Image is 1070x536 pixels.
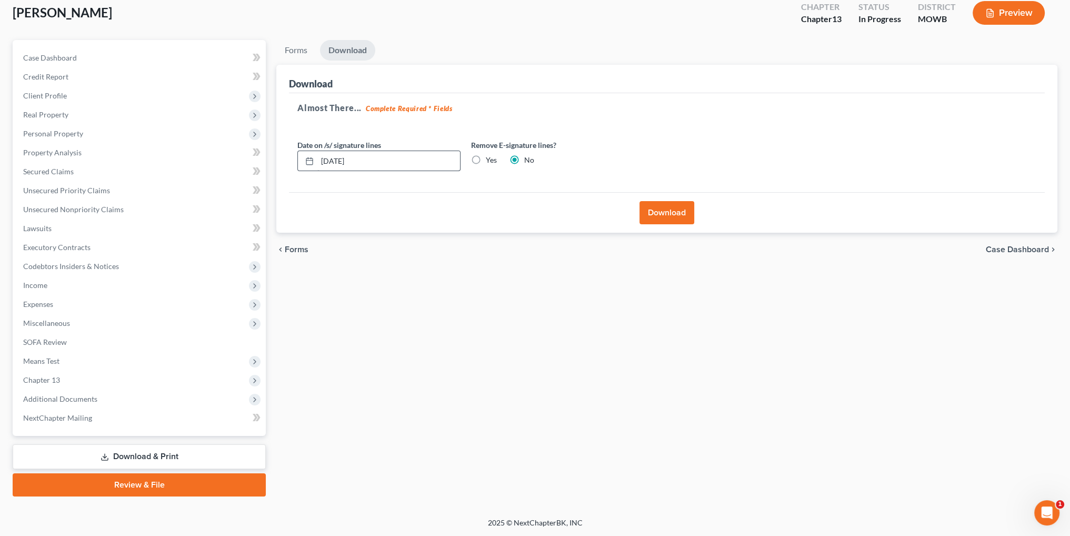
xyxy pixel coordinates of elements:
span: Unsecured Nonpriority Claims [23,205,124,214]
span: 13 [832,14,842,24]
div: In Progress [858,13,901,25]
button: Preview [973,1,1045,25]
span: Means Test [23,356,59,365]
label: Date on /s/ signature lines [297,140,381,151]
a: Forms [276,40,316,61]
a: Case Dashboard chevron_right [986,245,1057,254]
div: MOWB [918,13,956,25]
span: Client Profile [23,91,67,100]
label: Yes [486,155,497,165]
a: Executory Contracts [15,238,266,257]
span: Executory Contracts [23,243,91,252]
span: Chapter 13 [23,375,60,384]
div: Download [289,77,333,90]
span: Income [23,281,47,290]
a: Case Dashboard [15,48,266,67]
span: NextChapter Mailing [23,413,92,422]
span: 1 [1056,500,1064,509]
i: chevron_left [276,245,285,254]
span: Personal Property [23,129,83,138]
iframe: Intercom live chat [1034,500,1059,525]
span: Lawsuits [23,224,52,233]
span: Expenses [23,300,53,309]
span: Codebtors Insiders & Notices [23,262,119,271]
div: District [918,1,956,13]
input: MM/DD/YYYY [317,151,460,171]
a: Property Analysis [15,143,266,162]
span: Unsecured Priority Claims [23,186,110,195]
label: No [524,155,534,165]
a: Unsecured Nonpriority Claims [15,200,266,219]
a: Lawsuits [15,219,266,238]
a: Unsecured Priority Claims [15,181,266,200]
span: SOFA Review [23,338,67,346]
span: Case Dashboard [23,53,77,62]
a: NextChapter Mailing [15,409,266,428]
button: Download [639,201,694,224]
i: chevron_right [1049,245,1057,254]
div: Chapter [801,13,842,25]
a: Credit Report [15,67,266,86]
a: Review & File [13,473,266,497]
span: Real Property [23,110,68,119]
a: SOFA Review [15,333,266,352]
span: Secured Claims [23,167,74,176]
div: Status [858,1,901,13]
span: Additional Documents [23,394,97,403]
a: Secured Claims [15,162,266,181]
label: Remove E-signature lines? [471,140,634,151]
span: Credit Report [23,72,68,81]
div: Chapter [801,1,842,13]
span: Property Analysis [23,148,82,157]
h5: Almost There... [297,102,1036,114]
span: Forms [285,245,308,254]
strong: Complete Required * Fields [366,104,453,113]
span: Case Dashboard [986,245,1049,254]
a: Download & Print [13,444,266,469]
a: Download [320,40,375,61]
button: chevron_left Forms [276,245,323,254]
span: Miscellaneous [23,319,70,327]
span: [PERSON_NAME] [13,5,112,20]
